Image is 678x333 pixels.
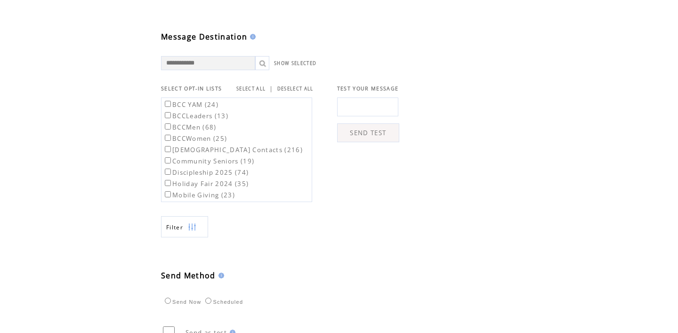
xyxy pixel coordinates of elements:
input: Mobile Giving (23) [165,191,171,197]
a: SELECT ALL [236,86,266,92]
label: Community Seniors (19) [163,157,254,165]
input: [DEMOGRAPHIC_DATA] Contacts (216) [165,146,171,152]
span: | [269,84,273,93]
label: BCC YAM (24) [163,100,218,109]
label: BCCLeaders (13) [163,112,228,120]
a: SHOW SELECTED [274,60,316,66]
input: Scheduled [205,298,211,304]
input: Community Seniors (19) [165,157,171,163]
label: BCCMen (68) [163,123,217,131]
span: Send Method [161,270,216,281]
input: BCCWomen (25) [165,135,171,141]
span: TEST YOUR MESSAGE [337,85,399,92]
input: BCCMen (68) [165,123,171,130]
input: BCC YAM (24) [165,101,171,107]
input: Holiday Fair 2024 (35) [165,180,171,186]
label: Scheduled [203,299,243,305]
img: help.gif [216,273,224,278]
label: Send Now [162,299,201,305]
a: DESELECT ALL [277,86,314,92]
input: Send Now [165,298,171,304]
label: Holiday Fair 2024 (35) [163,179,249,188]
label: Mobile Giving (23) [163,191,235,199]
label: BCCWomen (25) [163,134,227,143]
label: [DEMOGRAPHIC_DATA] Contacts (216) [163,146,303,154]
span: Show filters [166,223,183,231]
label: Discipleship 2025 (74) [163,168,249,177]
a: Filter [161,216,208,237]
img: help.gif [247,34,256,40]
input: BCCLeaders (13) [165,112,171,118]
a: SEND TEST [337,123,399,142]
img: filters.png [188,217,196,238]
span: Message Destination [161,32,247,42]
input: Discipleship 2025 (74) [165,169,171,175]
span: SELECT OPT-IN LISTS [161,85,222,92]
